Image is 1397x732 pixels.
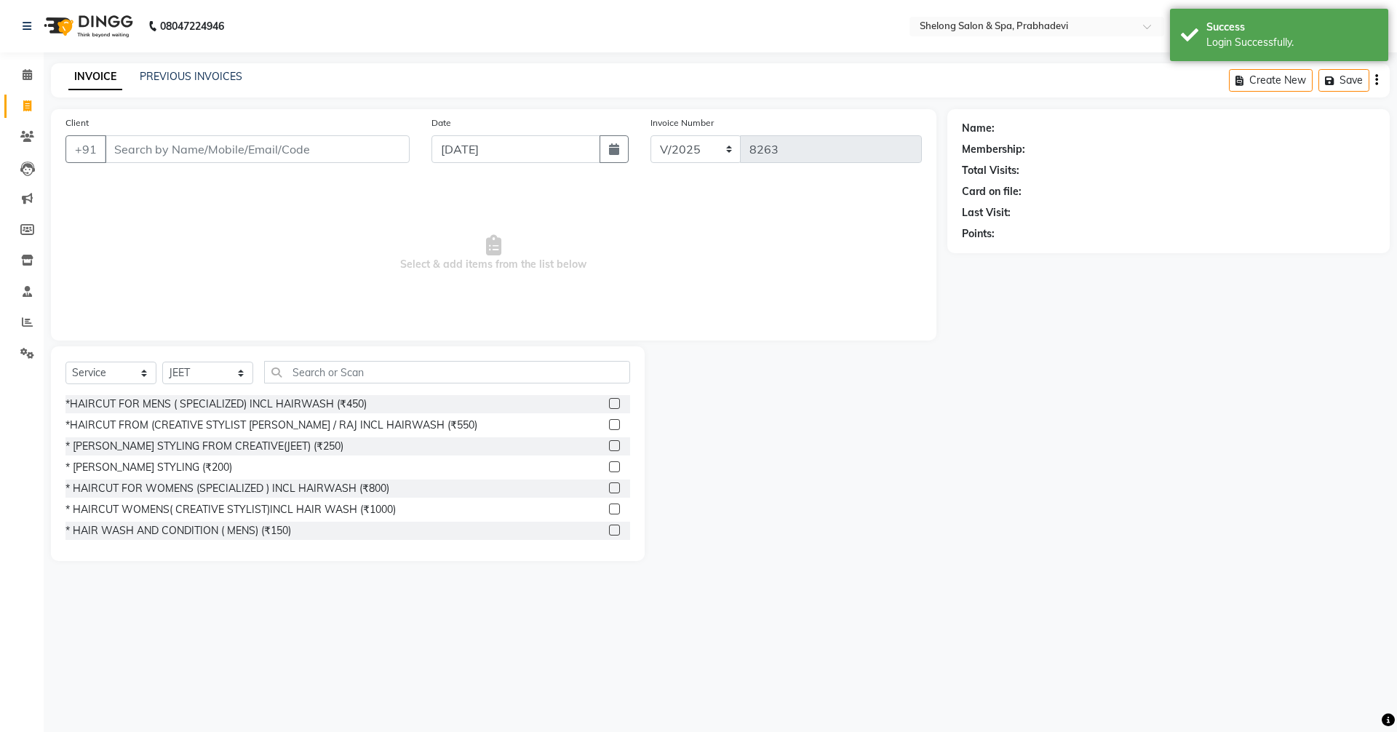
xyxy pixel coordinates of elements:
button: +91 [65,135,106,163]
button: Save [1318,69,1369,92]
label: Invoice Number [650,116,714,130]
b: 08047224946 [160,6,224,47]
img: logo [37,6,137,47]
div: *HAIRCUT FROM (CREATIVE STYLIST [PERSON_NAME] / RAJ INCL HAIRWASH (₹550) [65,418,477,433]
label: Client [65,116,89,130]
button: Create New [1229,69,1313,92]
div: Name: [962,121,995,136]
div: * HAIRCUT FOR WOMENS (SPECIALIZED ) INCL HAIRWASH (₹800) [65,481,389,496]
div: Card on file: [962,184,1022,199]
div: * [PERSON_NAME] STYLING (₹200) [65,460,232,475]
div: Points: [962,226,995,242]
label: Date [431,116,451,130]
input: Search or Scan [264,361,630,383]
div: * [PERSON_NAME] STYLING FROM CREATIVE(JEET) (₹250) [65,439,343,454]
div: Login Successfully. [1206,35,1377,50]
div: Membership: [962,142,1025,157]
div: * HAIR WASH AND CONDITION ( MENS) (₹150) [65,523,291,538]
div: Last Visit: [962,205,1011,220]
div: * HAIRCUT WOMENS( CREATIVE STYLIST)INCL HAIR WASH (₹1000) [65,502,396,517]
a: PREVIOUS INVOICES [140,70,242,83]
a: INVOICE [68,64,122,90]
span: Select & add items from the list below [65,180,922,326]
input: Search by Name/Mobile/Email/Code [105,135,410,163]
div: Total Visits: [962,163,1019,178]
div: Success [1206,20,1377,35]
div: *HAIRCUT FOR MENS ( SPECIALIZED) INCL HAIRWASH (₹450) [65,397,367,412]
